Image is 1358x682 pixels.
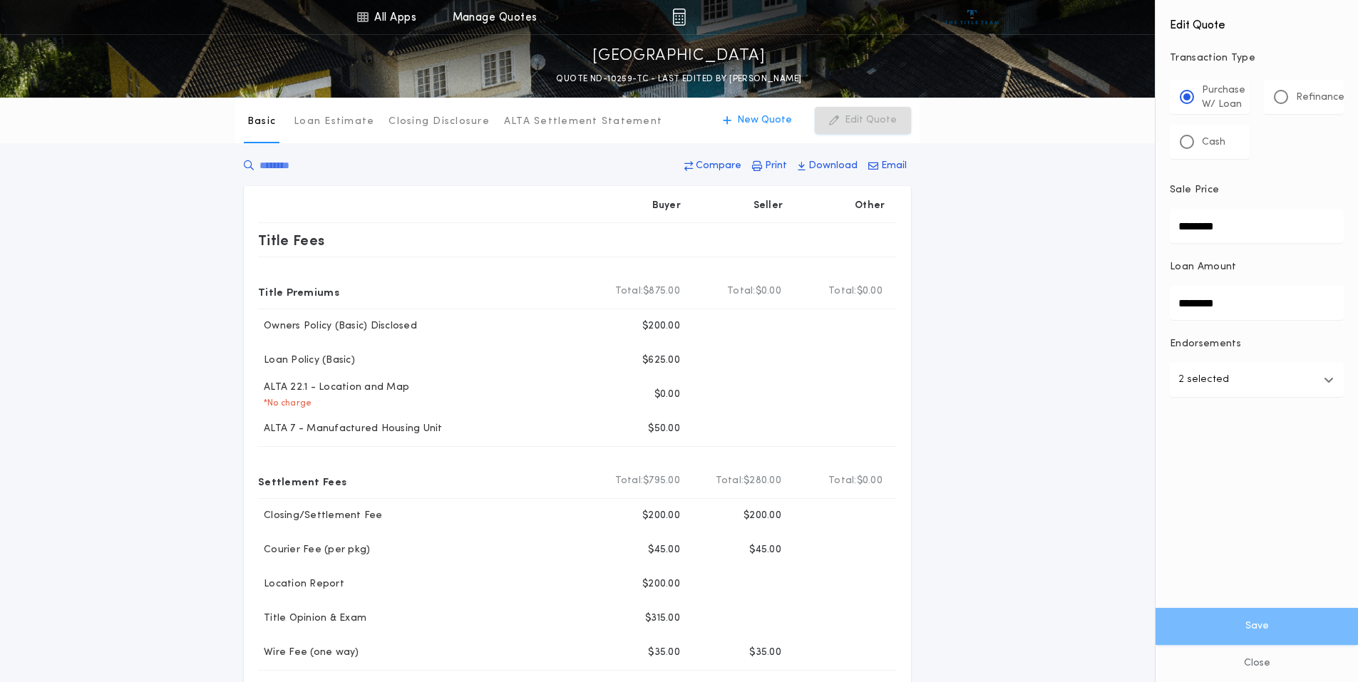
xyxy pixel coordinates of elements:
button: Download [793,153,862,179]
input: Sale Price [1170,209,1344,243]
button: New Quote [709,107,806,134]
p: Seller [753,199,783,213]
p: Loan Estimate [294,115,374,129]
p: $200.00 [642,319,680,334]
span: $0.00 [857,474,883,488]
p: $200.00 [744,509,781,523]
p: Loan Policy (Basic) [258,353,355,368]
b: Total: [828,474,857,488]
b: Total: [727,284,756,299]
p: Refinance [1296,91,1344,105]
button: Print [748,153,791,179]
p: $625.00 [642,353,680,368]
p: Compare [696,159,741,173]
b: Total: [615,284,644,299]
p: $0.00 [654,388,680,402]
button: Email [864,153,911,179]
p: Buyer [652,199,681,213]
p: * No charge [258,398,312,409]
p: Cash [1202,135,1225,150]
span: $0.00 [756,284,781,299]
p: Transaction Type [1170,51,1344,66]
img: vs-icon [945,10,999,24]
button: Close [1156,645,1358,682]
p: Loan Amount [1170,260,1237,274]
span: $875.00 [643,284,680,299]
p: Title Premiums [258,280,339,303]
button: 2 selected [1170,363,1344,397]
p: $45.00 [749,543,781,557]
b: Total: [615,474,644,488]
p: $315.00 [645,611,680,626]
button: Compare [680,153,746,179]
p: Endorsements [1170,337,1344,351]
p: Basic [247,115,276,129]
button: Edit Quote [815,107,911,134]
p: ALTA Settlement Statement [504,115,662,129]
p: Location Report [258,577,344,591]
p: Other [855,199,885,213]
p: Owners Policy (Basic) Disclosed [258,319,417,334]
p: Purchase W/ Loan [1202,83,1245,112]
p: Print [765,159,787,173]
p: Edit Quote [845,113,897,128]
p: $35.00 [749,646,781,660]
p: 2 selected [1178,371,1229,388]
b: Total: [716,474,744,488]
p: Wire Fee (one way) [258,646,359,660]
p: Closing Disclosure [389,115,490,129]
p: Closing/Settlement Fee [258,509,383,523]
p: Title Opinion & Exam [258,611,366,626]
p: Download [808,159,858,173]
span: $280.00 [744,474,781,488]
p: $200.00 [642,509,680,523]
p: Title Fees [258,229,325,252]
span: $0.00 [857,284,883,299]
p: New Quote [737,113,792,128]
p: $50.00 [648,422,680,436]
p: $45.00 [648,543,680,557]
p: $35.00 [648,646,680,660]
p: [GEOGRAPHIC_DATA] [592,45,766,68]
p: Email [881,159,907,173]
b: Total: [828,284,857,299]
button: Save [1156,608,1358,645]
input: Loan Amount [1170,286,1344,320]
p: $200.00 [642,577,680,591]
p: Courier Fee (per pkg) [258,543,370,557]
p: Settlement Fees [258,470,346,492]
p: ALTA 22.1 - Location and Map [258,381,409,395]
span: $795.00 [643,474,680,488]
p: QUOTE ND-10259-TC - LAST EDITED BY [PERSON_NAME] [556,72,801,86]
h4: Edit Quote [1170,9,1344,34]
p: Sale Price [1170,183,1219,197]
p: ALTA 7 - Manufactured Housing Unit [258,422,443,436]
img: img [672,9,686,26]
